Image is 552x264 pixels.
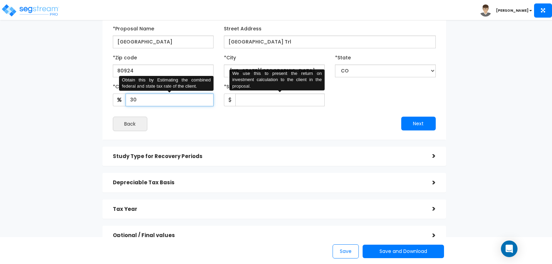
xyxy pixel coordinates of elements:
button: Next [401,117,436,130]
label: *Client Effective Tax Rate: [113,81,177,90]
div: We use this to present the return on investment calculation to the client in the proposal. [229,69,324,91]
h5: Study Type for Recovery Periods [113,154,422,159]
h5: Tax Year [113,206,422,212]
label: *Study Fee [224,81,250,90]
button: Save [333,244,359,258]
h5: Optional / Final values [113,233,422,238]
div: Open Intercom Messenger [501,241,517,257]
label: *Proposal Name [113,23,154,32]
b: [PERSON_NAME] [496,8,529,13]
label: *State [335,52,351,61]
label: Street Address [224,23,262,32]
div: > [422,177,436,188]
div: > [422,151,436,162]
img: avatar.png [480,4,492,17]
h5: Depreciable Tax Basis [113,180,422,186]
button: Save and Download [363,245,444,258]
label: *City [224,52,236,61]
img: logo_pro_r.png [1,3,60,17]
div: > [422,230,436,241]
div: > [422,204,436,214]
div: Obtain this by Estimating the combined federal and state tax rate of the client. [119,76,213,91]
label: *Zip code [113,52,137,61]
button: Back [113,117,147,131]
